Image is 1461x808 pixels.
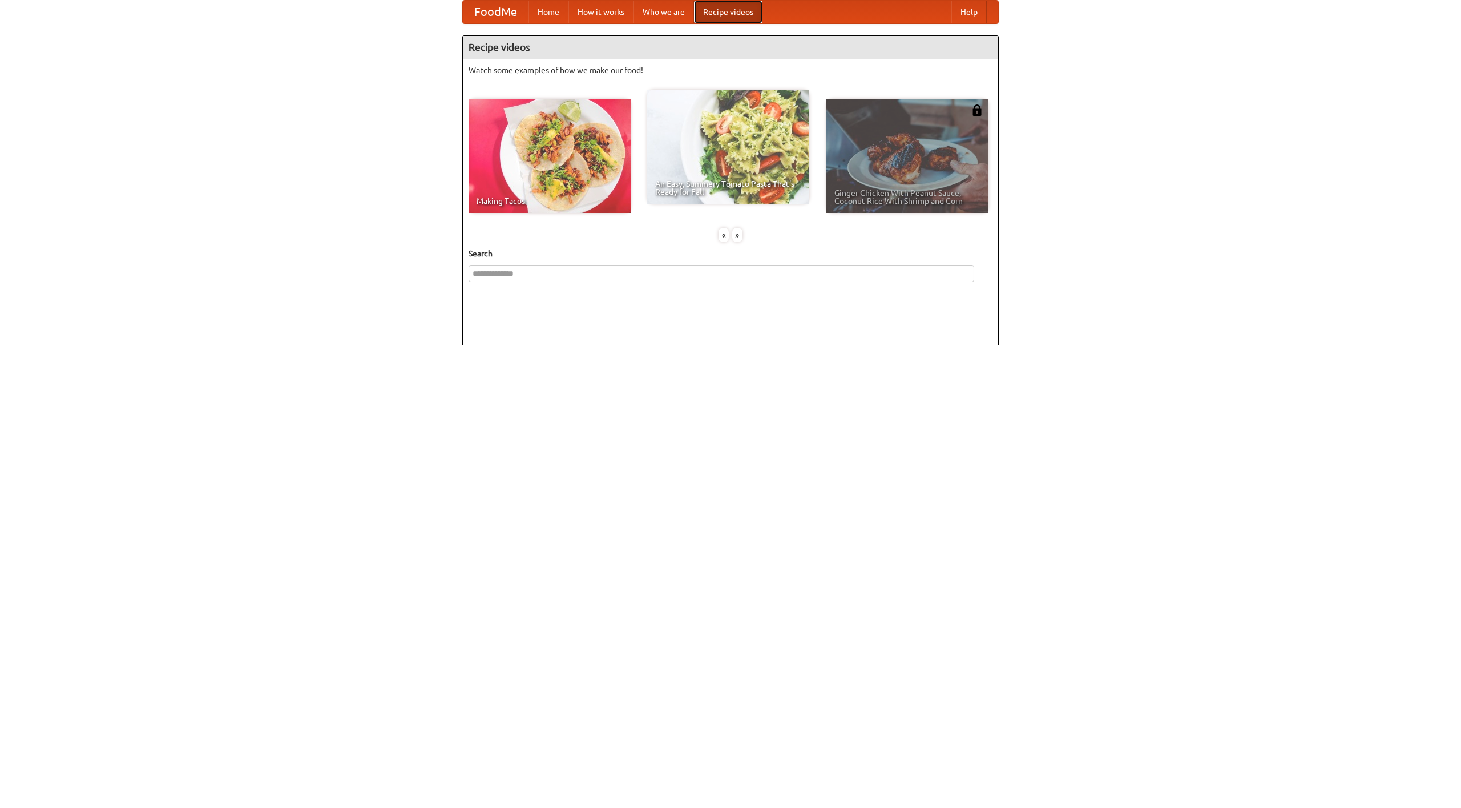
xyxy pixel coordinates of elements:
a: Making Tacos [469,99,631,213]
a: Who we are [633,1,694,23]
p: Watch some examples of how we make our food! [469,65,992,76]
a: How it works [568,1,633,23]
h4: Recipe videos [463,36,998,59]
a: Home [528,1,568,23]
img: 483408.png [971,104,983,116]
h5: Search [469,248,992,259]
div: « [719,228,729,242]
a: An Easy, Summery Tomato Pasta That's Ready for Fall [647,90,809,204]
div: » [732,228,742,242]
a: FoodMe [463,1,528,23]
span: An Easy, Summery Tomato Pasta That's Ready for Fall [655,180,801,196]
a: Help [951,1,987,23]
a: Recipe videos [694,1,762,23]
span: Making Tacos [477,197,623,205]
